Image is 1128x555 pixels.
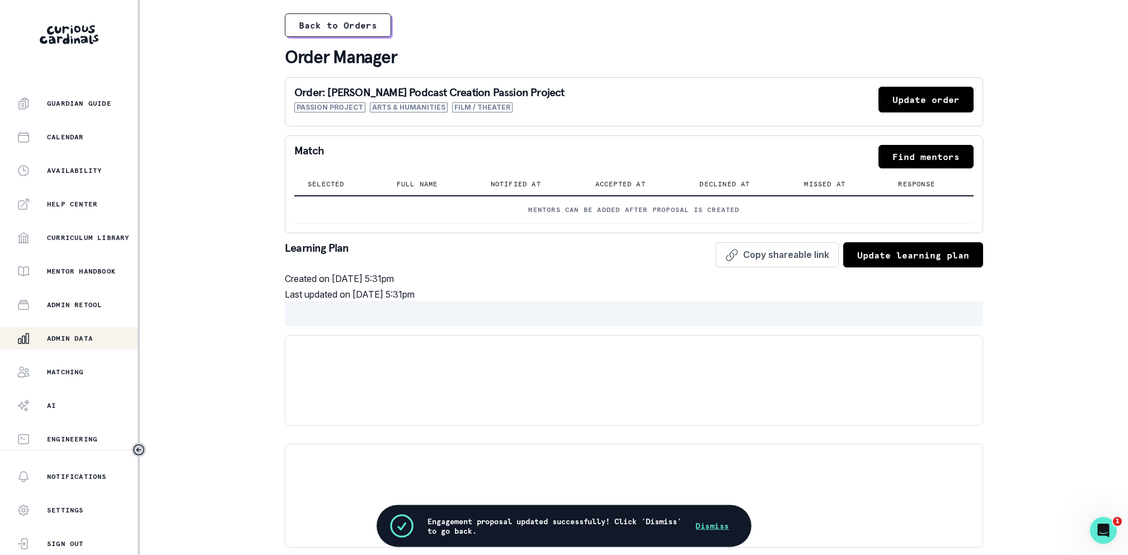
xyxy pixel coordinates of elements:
p: Sign Out [47,539,84,548]
p: AI [47,401,56,410]
p: Notified at [491,180,541,189]
p: Response [898,180,935,189]
p: Matching [47,368,84,377]
p: Created on [DATE] 5:31pm [285,272,983,285]
p: Engineering [47,435,97,444]
p: Selected [308,180,345,189]
p: Help Center [47,200,97,209]
p: Availability [47,166,102,175]
button: Update order [878,87,974,112]
button: Find mentors [878,145,974,168]
p: Mentors can be added after proposal is created [308,205,960,214]
p: Calendar [47,133,84,142]
span: 1 [1113,517,1122,526]
p: Full name [397,180,438,189]
button: Toggle sidebar [131,443,146,457]
p: Missed at [804,180,845,189]
p: Admin Retool [47,300,102,309]
button: Dismiss [684,516,740,535]
p: Declined at [699,180,750,189]
p: Order Manager [285,46,983,68]
span: Arts & Humanities [370,102,448,112]
p: Last updated on [DATE] 5:31pm [285,288,983,301]
p: Notifications [47,472,107,481]
button: Update learning plan [843,242,983,267]
img: Curious Cardinals Logo [40,25,98,44]
p: Mentor Handbook [47,267,116,276]
p: Guardian Guide [47,99,111,108]
p: Match [294,145,324,168]
p: Order: [PERSON_NAME] Podcast Creation Passion Project [294,87,565,98]
button: Back to Orders [285,13,391,37]
p: Curriculum Library [47,233,130,242]
button: Copy shareable link [716,242,839,267]
span: Film / Theater [452,102,513,112]
iframe: Intercom live chat [1090,517,1117,544]
p: Admin Data [47,334,93,343]
p: Accepted at [595,180,646,189]
span: Passion Project [294,102,365,112]
p: Engagement proposal updated successfully! Click 'Dismiss' to go back. [427,516,684,535]
p: Learning Plan [285,242,349,267]
p: Settings [47,506,84,515]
